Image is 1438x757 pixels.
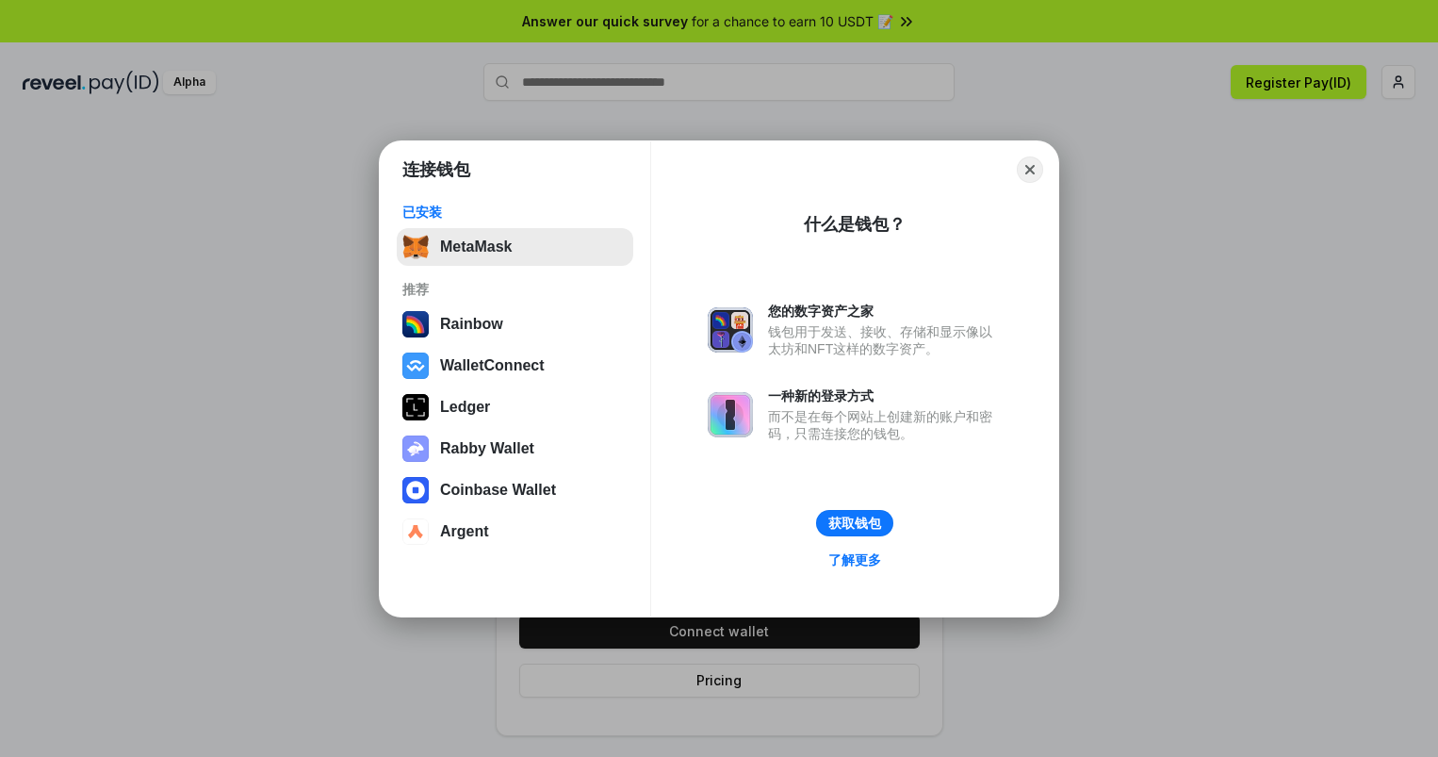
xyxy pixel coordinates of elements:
button: Ledger [397,388,633,426]
div: 钱包用于发送、接收、存储和显示像以太坊和NFT这样的数字资产。 [768,323,1002,357]
button: WalletConnect [397,347,633,385]
div: Argent [440,523,489,540]
button: 获取钱包 [816,510,893,536]
div: Coinbase Wallet [440,482,556,499]
div: 而不是在每个网站上创建新的账户和密码，只需连接您的钱包。 [768,408,1002,442]
button: Rainbow [397,305,633,343]
button: Argent [397,513,633,551]
div: 了解更多 [828,551,881,568]
div: 获取钱包 [828,515,881,532]
div: 您的数字资产之家 [768,303,1002,320]
img: svg+xml,%3Csvg%20width%3D%2228%22%20height%3D%2228%22%20viewBox%3D%220%200%2028%2028%22%20fill%3D... [402,518,429,545]
img: svg+xml,%3Csvg%20xmlns%3D%22http%3A%2F%2Fwww.w3.org%2F2000%2Fsvg%22%20fill%3D%22none%22%20viewBox... [708,392,753,437]
img: svg+xml,%3Csvg%20xmlns%3D%22http%3A%2F%2Fwww.w3.org%2F2000%2Fsvg%22%20width%3D%2228%22%20height%3... [402,394,429,420]
a: 了解更多 [817,548,892,572]
button: Close [1017,156,1043,183]
img: svg+xml,%3Csvg%20fill%3D%22none%22%20height%3D%2233%22%20viewBox%3D%220%200%2035%2033%22%20width%... [402,234,429,260]
div: Ledger [440,399,490,416]
div: 一种新的登录方式 [768,387,1002,404]
button: Coinbase Wallet [397,471,633,509]
div: WalletConnect [440,357,545,374]
button: Rabby Wallet [397,430,633,468]
div: Rabby Wallet [440,440,534,457]
button: MetaMask [397,228,633,266]
div: 什么是钱包？ [804,213,906,236]
img: svg+xml,%3Csvg%20width%3D%2228%22%20height%3D%2228%22%20viewBox%3D%220%200%2028%2028%22%20fill%3D... [402,477,429,503]
img: svg+xml,%3Csvg%20xmlns%3D%22http%3A%2F%2Fwww.w3.org%2F2000%2Fsvg%22%20fill%3D%22none%22%20viewBox... [708,307,753,353]
img: svg+xml,%3Csvg%20width%3D%22120%22%20height%3D%22120%22%20viewBox%3D%220%200%20120%20120%22%20fil... [402,311,429,337]
div: MetaMask [440,239,512,255]
div: Rainbow [440,316,503,333]
div: 推荐 [402,281,628,298]
div: 已安装 [402,204,628,221]
h1: 连接钱包 [402,158,470,181]
img: svg+xml,%3Csvg%20width%3D%2228%22%20height%3D%2228%22%20viewBox%3D%220%200%2028%2028%22%20fill%3D... [402,353,429,379]
img: svg+xml,%3Csvg%20xmlns%3D%22http%3A%2F%2Fwww.w3.org%2F2000%2Fsvg%22%20fill%3D%22none%22%20viewBox... [402,436,429,462]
